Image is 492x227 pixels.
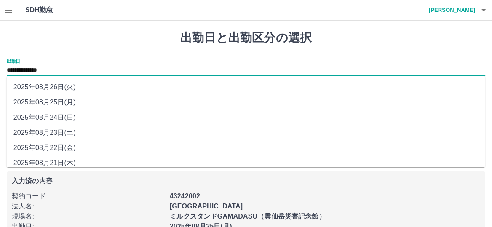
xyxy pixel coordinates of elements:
p: 入力済の内容 [12,178,480,184]
p: 現場名 : [12,211,165,222]
li: 2025年08月21日(木) [7,155,485,171]
li: 2025年08月22日(金) [7,140,485,155]
p: 契約コード : [12,191,165,201]
label: 出勤日 [7,58,20,64]
b: [GEOGRAPHIC_DATA] [170,203,243,210]
h1: 出勤日と出勤区分の選択 [7,31,485,45]
b: 43242002 [170,192,200,200]
b: ミルクスタンドGAMADASU（雲仙岳災害記念館） [170,213,326,220]
li: 2025年08月24日(日) [7,110,485,125]
li: 2025年08月26日(火) [7,80,485,95]
p: 法人名 : [12,201,165,211]
li: 2025年08月25日(月) [7,95,485,110]
li: 2025年08月23日(土) [7,125,485,140]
